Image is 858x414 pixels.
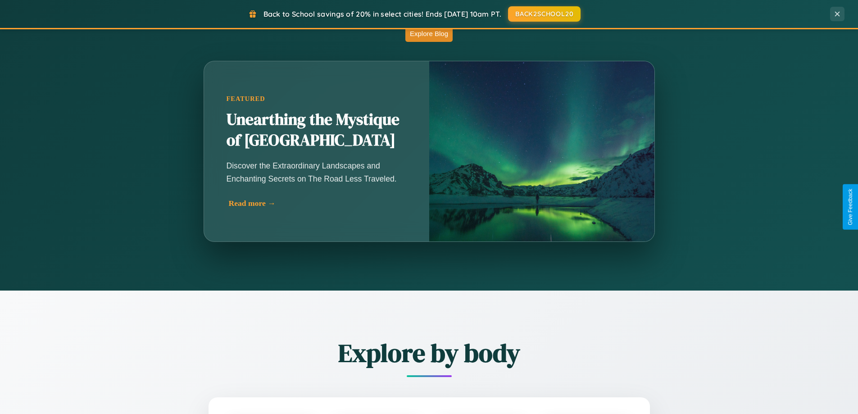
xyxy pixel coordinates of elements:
[508,6,581,22] button: BACK2SCHOOL20
[227,109,407,151] h2: Unearthing the Mystique of [GEOGRAPHIC_DATA]
[159,336,699,370] h2: Explore by body
[227,159,407,185] p: Discover the Extraordinary Landscapes and Enchanting Secrets on The Road Less Traveled.
[263,9,501,18] span: Back to School savings of 20% in select cities! Ends [DATE] 10am PT.
[229,199,409,208] div: Read more →
[405,25,453,42] button: Explore Blog
[227,95,407,103] div: Featured
[847,189,853,225] div: Give Feedback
